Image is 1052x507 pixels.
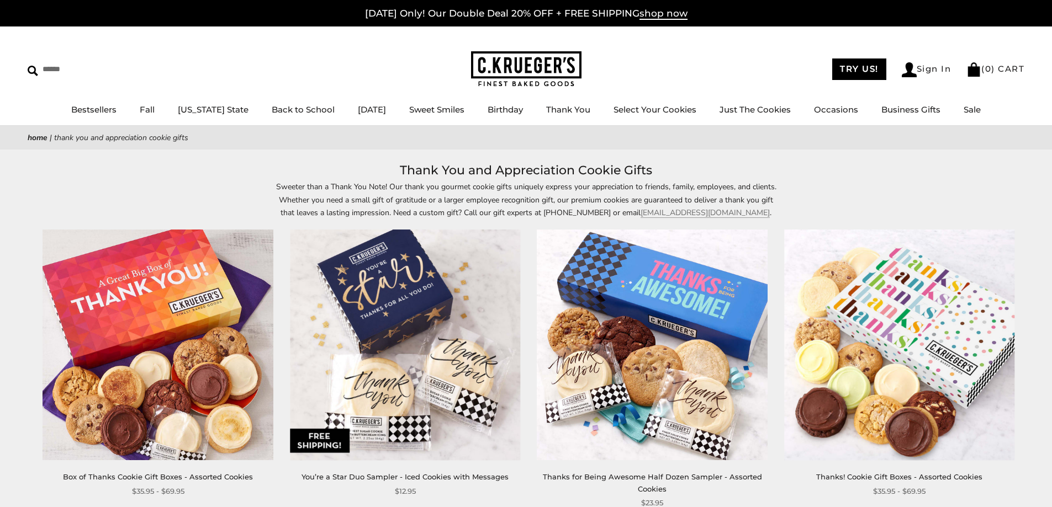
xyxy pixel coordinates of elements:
a: Back to School [272,104,335,115]
img: Account [902,62,917,77]
img: Thanks for Being Awesome Half Dozen Sampler - Assorted Cookies [537,230,768,460]
a: Sale [964,104,981,115]
a: (0) CART [966,63,1024,74]
img: Thanks! Cookie Gift Boxes - Assorted Cookies [784,230,1014,460]
a: Select Your Cookies [614,104,696,115]
img: Box of Thanks Cookie Gift Boxes - Assorted Cookies [43,230,273,460]
a: Sweet Smiles [409,104,464,115]
a: [US_STATE] State [178,104,249,115]
a: Home [28,132,47,143]
span: $35.95 - $69.95 [132,485,184,497]
span: $35.95 - $69.95 [873,485,926,497]
p: Sweeter than a Thank You Note! Our thank you gourmet cookie gifts uniquely express your appreciat... [272,180,780,218]
a: Box of Thanks Cookie Gift Boxes - Assorted Cookies [63,472,253,481]
nav: breadcrumbs [28,131,1024,144]
span: 0 [985,63,992,74]
a: Thanks for Being Awesome Half Dozen Sampler - Assorted Cookies [543,472,762,493]
a: Business Gifts [881,104,940,115]
span: | [50,132,52,143]
a: Just The Cookies [720,104,791,115]
a: TRY US! [832,58,886,80]
img: Search [28,66,38,76]
input: Search [28,61,159,78]
a: Birthday [488,104,523,115]
a: You’re a Star Duo Sampler - Iced Cookies with Messages [302,472,509,481]
a: Occasions [814,104,858,115]
a: Fall [140,104,155,115]
a: [EMAIL_ADDRESS][DOMAIN_NAME] [641,207,770,218]
a: [DATE] [358,104,386,115]
a: Thank You [546,104,590,115]
a: Thanks! Cookie Gift Boxes - Assorted Cookies [816,472,982,481]
a: Bestsellers [71,104,117,115]
h1: Thank You and Appreciation Cookie Gifts [44,161,1008,180]
span: shop now [639,8,688,20]
img: C.KRUEGER'S [471,51,581,87]
a: [DATE] Only! Our Double Deal 20% OFF + FREE SHIPPINGshop now [365,8,688,20]
img: Bag [966,62,981,77]
span: Thank You and Appreciation Cookie Gifts [54,132,188,143]
span: $12.95 [395,485,416,497]
a: Sign In [902,62,951,77]
img: You’re a Star Duo Sampler - Iced Cookies with Messages [290,230,520,460]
